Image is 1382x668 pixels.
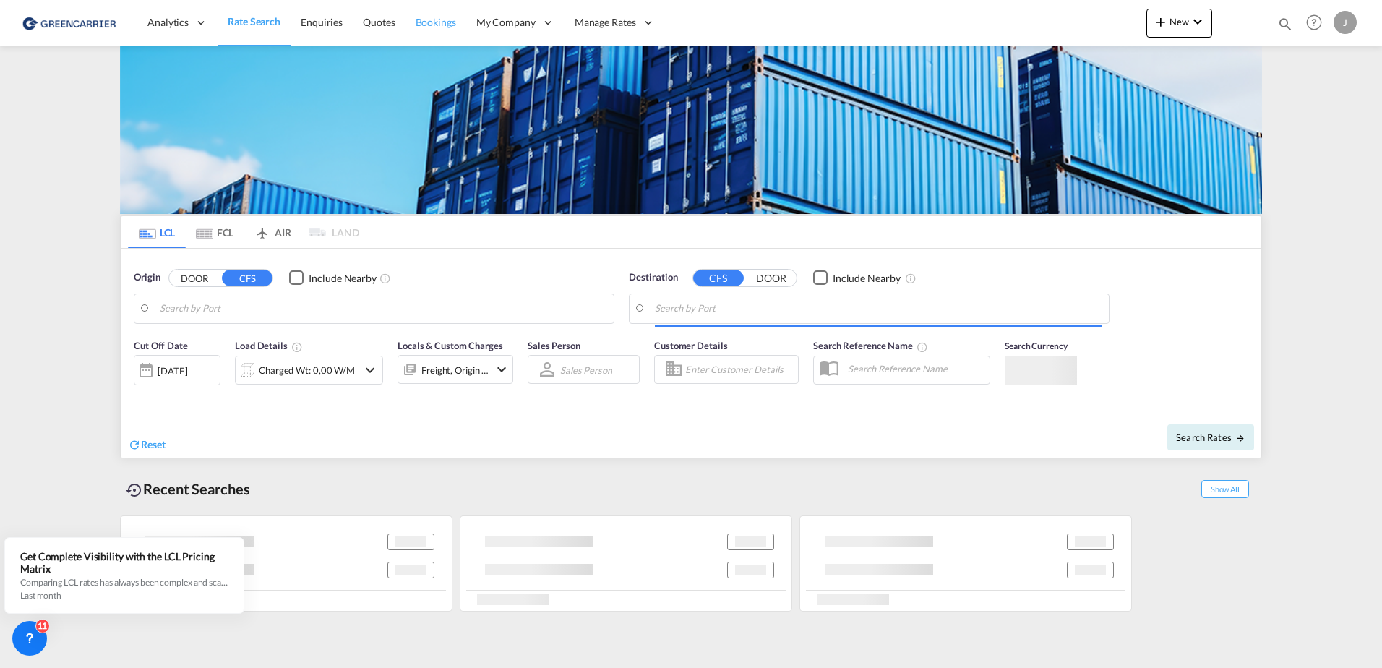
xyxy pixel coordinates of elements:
button: CFS [222,270,272,286]
span: Reset [141,438,166,450]
div: J [1334,11,1357,34]
div: [DATE] [134,355,220,385]
img: 1378a7308afe11ef83610d9e779c6b34.png [22,7,119,39]
input: Search by Port [160,298,606,320]
md-checkbox: Checkbox No Ink [289,270,377,286]
div: Charged Wt: 0,00 W/M [259,360,355,380]
md-tab-item: AIR [244,216,301,248]
span: Manage Rates [575,15,636,30]
input: Enter Customer Details [685,359,794,380]
span: Cut Off Date [134,340,188,351]
div: Recent Searches [120,473,256,505]
div: Charged Wt: 0,00 W/Micon-chevron-down [235,356,383,385]
div: Freight Origin Destination [421,360,489,380]
button: CFS [693,270,744,286]
button: DOOR [746,270,797,286]
span: Show All [1201,480,1249,498]
button: icon-plus 400-fgNewicon-chevron-down [1146,9,1212,38]
span: Search Reference Name [813,340,928,351]
md-icon: icon-plus 400-fg [1152,13,1169,30]
span: Help [1302,10,1326,35]
md-icon: icon-chevron-down [1189,13,1206,30]
md-icon: icon-airplane [254,224,271,235]
div: Origin DOOR CFS Checkbox No InkUnchecked: Ignores neighbouring ports when fetching rates.Checked ... [121,249,1261,458]
span: Origin [134,270,160,285]
div: Include Nearby [309,271,377,286]
md-icon: icon-magnify [1277,16,1293,32]
span: Destination [629,270,678,285]
div: icon-refreshReset [128,437,166,453]
md-icon: Unchecked: Ignores neighbouring ports when fetching rates.Checked : Includes neighbouring ports w... [379,273,391,284]
span: Load Details [235,340,303,351]
md-tab-item: FCL [186,216,244,248]
span: Customer Details [654,340,727,351]
div: Freight Origin Destinationicon-chevron-down [398,355,513,384]
span: Sales Person [528,340,580,351]
span: Locals & Custom Charges [398,340,503,351]
md-icon: icon-chevron-down [361,361,379,379]
md-icon: icon-arrow-right [1235,433,1245,443]
span: New [1152,16,1206,27]
md-pagination-wrapper: Use the left and right arrow keys to navigate between tabs [128,216,359,248]
button: DOOR [169,270,220,286]
img: GreenCarrierFCL_LCL.png [120,46,1262,214]
md-tab-item: LCL [128,216,186,248]
span: Search Rates [1176,432,1245,443]
div: Help [1302,10,1334,36]
span: Bookings [416,16,456,28]
span: Analytics [147,15,189,30]
span: Quotes [363,16,395,28]
span: Rate Search [228,15,280,27]
span: Search Currency [1005,341,1068,351]
button: Search Ratesicon-arrow-right [1167,424,1254,450]
md-select: Sales Person [559,359,614,380]
span: Enquiries [301,16,343,28]
span: My Company [476,15,536,30]
md-icon: Your search will be saved by the below given name [917,341,928,353]
div: Include Nearby [833,271,901,286]
md-icon: icon-chevron-down [493,361,510,378]
input: Search Reference Name [841,358,990,380]
md-checkbox: Checkbox No Ink [813,270,901,286]
input: Search by Port [655,298,1102,320]
md-icon: Chargeable Weight [291,341,303,353]
div: icon-magnify [1277,16,1293,38]
md-icon: icon-backup-restore [126,481,143,499]
md-icon: icon-refresh [128,438,141,451]
md-datepicker: Select [134,384,145,403]
md-icon: Unchecked: Ignores neighbouring ports when fetching rates.Checked : Includes neighbouring ports w... [905,273,917,284]
div: [DATE] [158,364,187,377]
